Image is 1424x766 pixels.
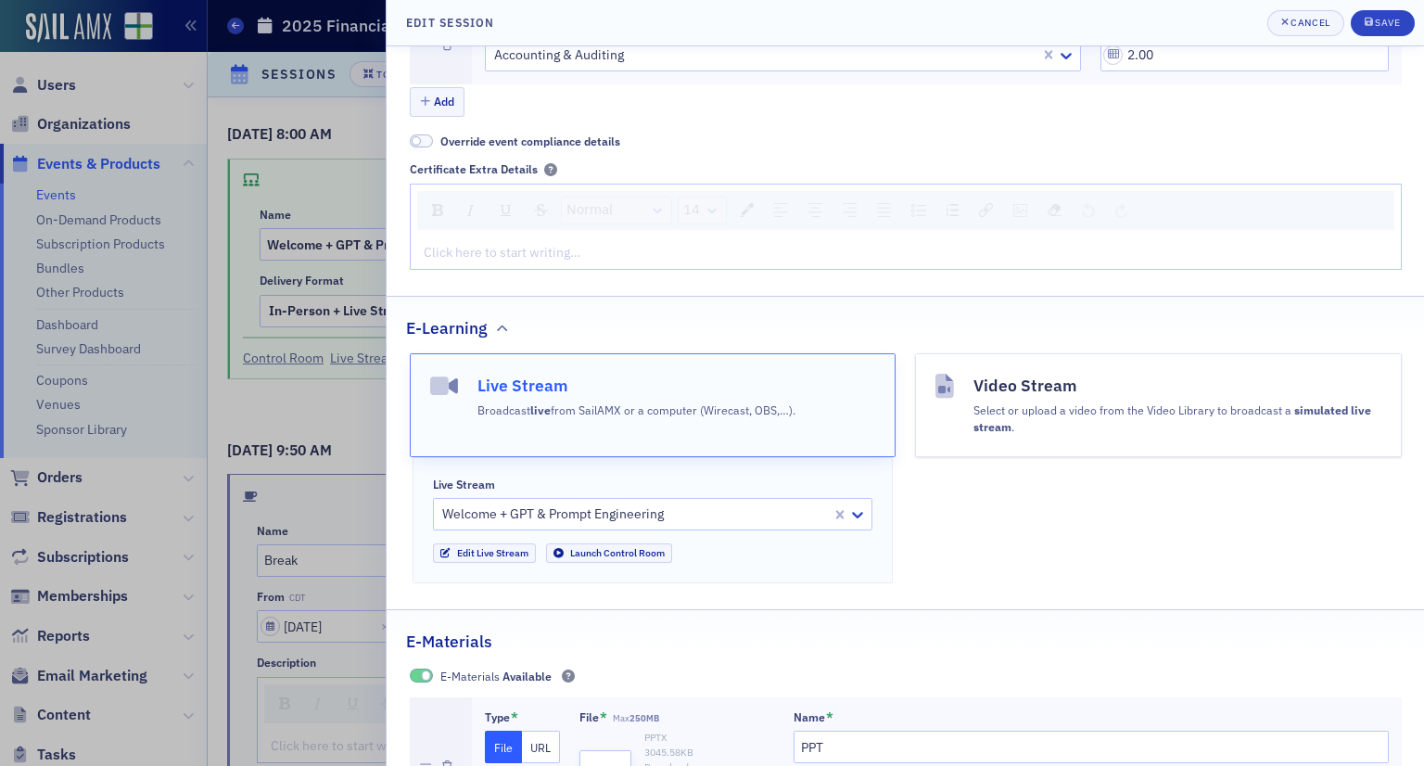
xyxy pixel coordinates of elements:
[973,398,1381,435] div: Select or upload a video from the Video Library to broadcast a .
[425,243,1388,262] div: rdw-editor
[477,374,795,398] h4: Live Stream
[826,710,833,723] abbr: This field is required
[477,398,795,418] div: Broadcast from SailAMX or a computer (Wirecast, OBS,…).
[579,710,599,724] div: File
[802,198,829,223] div: Center
[522,731,560,763] button: URL
[644,746,774,760] div: 3045.58 KB
[1072,197,1138,224] div: rdw-history-control
[940,198,965,223] div: Ordered
[410,353,896,457] button: Live StreamBroadcastlivefrom SailAMX or a computer (Wirecast, OBS,…).
[410,162,538,176] div: Certificate Extra Details
[678,197,727,224] div: rdw-dropdown
[433,543,536,563] a: Edit Live Stream
[1267,10,1344,36] button: Cancel
[1290,18,1329,28] div: Cancel
[546,543,672,563] a: Launch Control Room
[1041,198,1068,223] div: Remove
[410,669,434,683] span: Available
[901,197,969,224] div: rdw-list-control
[905,198,933,223] div: Unordered
[730,197,764,224] div: rdw-color-picker
[562,198,671,223] a: Block Type
[768,198,795,223] div: Left
[1351,10,1415,36] button: Save
[794,710,825,724] div: Name
[600,710,607,723] abbr: This field is required
[973,374,1381,398] h4: Video Stream
[406,316,487,340] h2: E-Learning
[433,478,495,492] div: Live Stream
[561,197,672,224] div: rdw-dropdown
[528,198,554,223] div: Strikethrough
[485,710,510,724] div: Type
[485,731,523,763] button: File
[417,191,1394,230] div: rdw-toolbar
[410,134,434,148] span: Override event compliance details
[492,198,520,223] div: Underline
[973,198,999,223] div: Link
[915,353,1402,457] button: Video StreamSelect or upload a video from the Video Library to broadcast a simulated live stream.
[675,197,730,224] div: rdw-font-size-control
[683,199,700,221] span: 14
[764,197,901,224] div: rdw-textalign-control
[422,197,558,224] div: rdw-inline-control
[502,669,552,683] span: Available
[836,198,863,223] div: Right
[406,630,492,654] h2: E-Materials
[1075,198,1101,223] div: Undo
[1007,198,1034,223] div: Image
[511,710,518,723] abbr: This field is required
[410,87,465,116] button: Add
[440,134,620,148] span: Override event compliance details
[871,198,897,223] div: Justify
[558,197,675,224] div: rdw-block-control
[969,197,1003,224] div: rdw-link-control
[426,198,450,223] div: Bold
[1375,18,1400,28] div: Save
[679,198,726,223] a: Font Size
[1037,197,1072,224] div: rdw-remove-control
[457,198,485,223] div: Italic
[644,731,774,746] div: PPTX
[530,402,551,417] strong: live
[440,668,552,684] span: E-Materials
[410,184,1402,270] div: rdw-wrapper
[1109,198,1134,223] div: Redo
[1003,197,1037,224] div: rdw-image-control
[566,199,613,221] span: Normal
[629,712,659,724] span: 250MB
[613,712,659,724] span: Max
[406,14,495,31] h4: Edit Session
